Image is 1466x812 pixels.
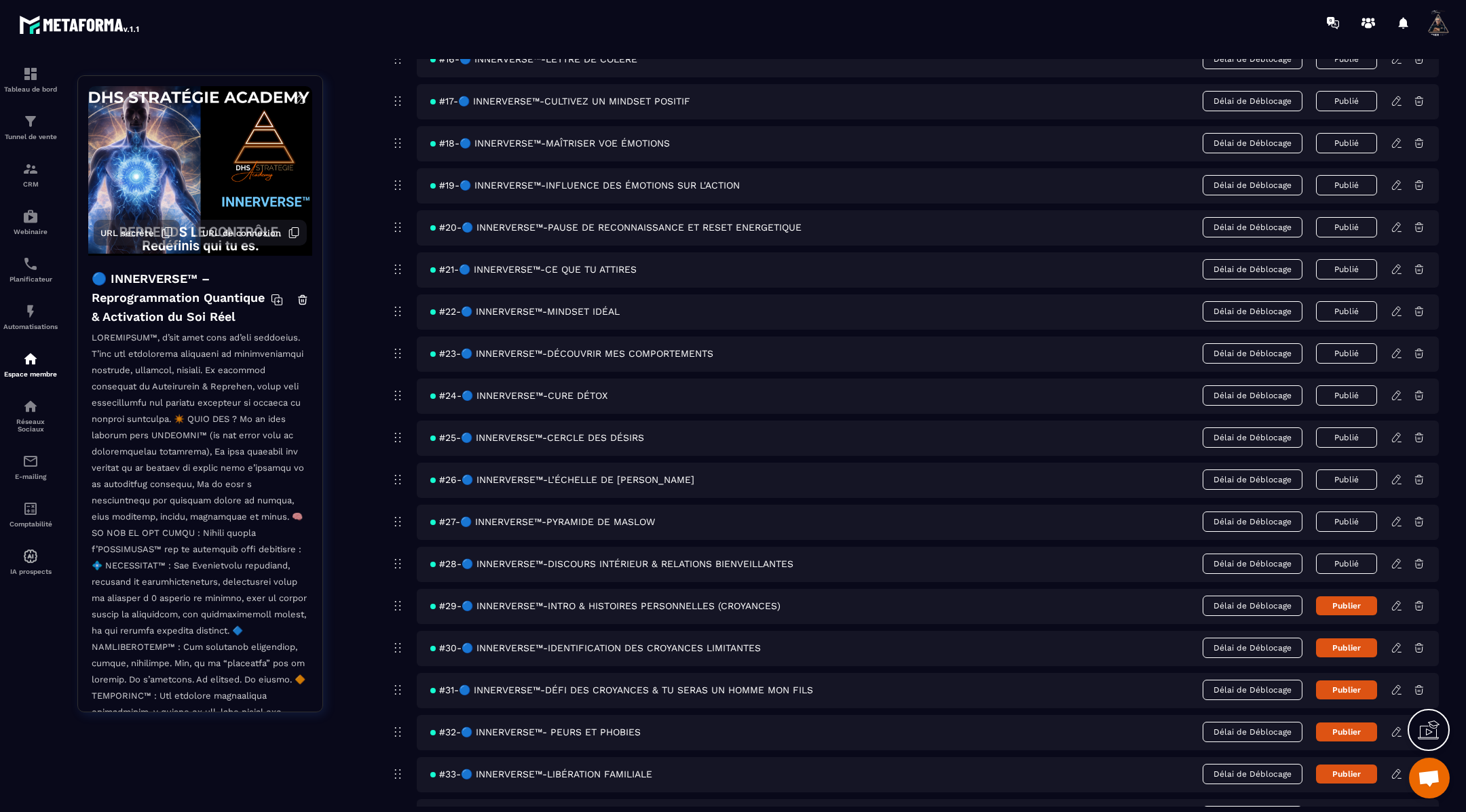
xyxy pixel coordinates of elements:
button: Publié [1316,343,1377,364]
span: Délai de Déblocage [1203,343,1302,364]
span: URL secrète [100,228,154,238]
span: Délai de Déblocage [1203,680,1302,700]
span: #25-🔵 INNERVERSE™-CERCLE DES DÉSIRS [430,432,644,443]
span: Délai de Déblocage [1203,511,1302,532]
span: #24-🔵 INNERVERSE™-CURE DÉTOX [430,390,607,401]
a: formationformationCRM [3,151,58,198]
button: Publié [1316,385,1377,406]
button: Publié [1316,175,1377,195]
span: #17-🔵 INNERVERSE™-CULTIVEZ UN MINDSET POSITIF [430,96,690,107]
button: Publié [1316,91,1377,111]
span: #28-🔵 INNERVERSE™-DISCOURS INTÉRIEUR & RELATIONS BIENVEILLANTES [430,558,793,569]
span: Délai de Déblocage [1203,301,1302,322]
span: #30-🔵 INNERVERSE™-IDENTIFICATION DES CROYANCES LIMITANTES [430,642,761,653]
span: #27-🔵 INNERVERSE™-PYRAMIDE DE MASLOW [430,516,655,527]
img: automations [22,351,39,367]
button: Publié [1316,469,1377,490]
p: Comptabilité [3,520,58,528]
a: accountantaccountantComptabilité [3,490,58,538]
a: automationsautomationsEspace membre [3,341,58,388]
span: #19-🔵 INNERVERSE™-INFLUENCE DES ÉMOTIONS SUR L'ACTION [430,180,740,191]
button: Publié [1316,511,1377,532]
span: Délai de Déblocage [1203,385,1302,406]
a: formationformationTableau de bord [3,56,58,103]
button: URL secrète [94,220,180,246]
img: automations [22,303,39,320]
span: Délai de Déblocage [1203,596,1302,616]
span: Délai de Déblocage [1203,764,1302,784]
a: Ouvrir le chat [1409,758,1450,798]
a: emailemailE-mailing [3,443,58,490]
h4: 🔵 INNERVERSE™ – Reprogrammation Quantique & Activation du Soi Réel [92,269,271,326]
span: Délai de Déblocage [1203,722,1302,742]
span: Délai de Déblocage [1203,133,1302,153]
span: Délai de Déblocage [1203,469,1302,490]
span: #22-🔵 INNERVERSE™-MINDSET IDÉAL [430,306,620,317]
img: scheduler [22,256,39,272]
span: #20-🔵 INNERVERSE™-PAUSE DE RECONNAISSANCE ET RESET ENERGETIQUE [430,222,802,233]
span: Délai de Déblocage [1203,427,1302,448]
img: formation [22,66,39,82]
button: Publier [1316,722,1377,741]
p: Automatisations [3,323,58,330]
span: #23-🔵 INNERVERSE™-DÉCOUVRIR MES COMPORTEMENTS [430,348,713,359]
img: social-network [22,398,39,414]
span: #16-🔵 INNERVERSE™-LETTRE DE COLÈRE [430,54,637,64]
a: automationsautomationsAutomatisations [3,293,58,341]
span: Délai de Déblocage [1203,49,1302,69]
img: logo [19,12,141,37]
button: Publier [1316,596,1377,615]
span: Délai de Déblocage [1203,638,1302,658]
p: Webinaire [3,228,58,235]
span: Délai de Déblocage [1203,259,1302,279]
span: #31-🔵 INNERVERSE™-DÉFI DES CROYANCES & TU SERAS UN HOMME MON FILS [430,684,813,695]
button: Publié [1316,217,1377,237]
img: accountant [22,501,39,517]
p: E-mailing [3,473,58,480]
p: Tunnel de vente [3,133,58,140]
button: Publier [1316,680,1377,699]
img: automations [22,548,39,564]
img: automations [22,208,39,225]
span: Délai de Déblocage [1203,217,1302,237]
p: IA prospects [3,568,58,575]
button: Publié [1316,427,1377,448]
img: formation [22,113,39,130]
button: Publier [1316,638,1377,657]
span: Délai de Déblocage [1203,91,1302,111]
a: automationsautomationsWebinaire [3,198,58,246]
span: #29-🔵 INNERVERSE™-INTRO & HISTOIRES PERSONNELLES (CROYANCES) [430,600,781,611]
span: #26-🔵 INNERVERSE™-L’ÉCHELLE DE [PERSON_NAME] [430,474,694,485]
button: Publié [1316,49,1377,69]
a: social-networksocial-networkRéseaux Sociaux [3,388,58,443]
span: Délai de Déblocage [1203,554,1302,574]
img: email [22,453,39,469]
img: formation [22,161,39,177]
button: Publié [1316,554,1377,574]
p: Tableau de bord [3,85,58,93]
span: URL de connexion [202,228,281,238]
a: schedulerschedulerPlanificateur [3,246,58,293]
span: #32-🔵 INNERVERSE™- PEURS ET PHOBIES [430,727,641,737]
button: Publier [1316,765,1377,784]
p: Réseaux Sociaux [3,418,58,433]
img: background [88,86,312,256]
span: #21-🔵 INNERVERSE™-CE QUE TU ATTIRES [430,264,637,275]
span: Délai de Déblocage [1203,175,1302,195]
button: URL de connexion [195,220,307,246]
button: Publié [1316,301,1377,322]
p: Planificateur [3,275,58,283]
p: CRM [3,180,58,188]
span: #33-🔵 INNERVERSE™-LIBÉRATION FAMILIALE [430,769,652,779]
p: Espace membre [3,370,58,378]
button: Publié [1316,259,1377,279]
span: #18-🔵 INNERVERSE™-MAÎTRISER VOE ÉMOTIONS [430,138,670,149]
a: formationformationTunnel de vente [3,103,58,151]
button: Publié [1316,133,1377,153]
